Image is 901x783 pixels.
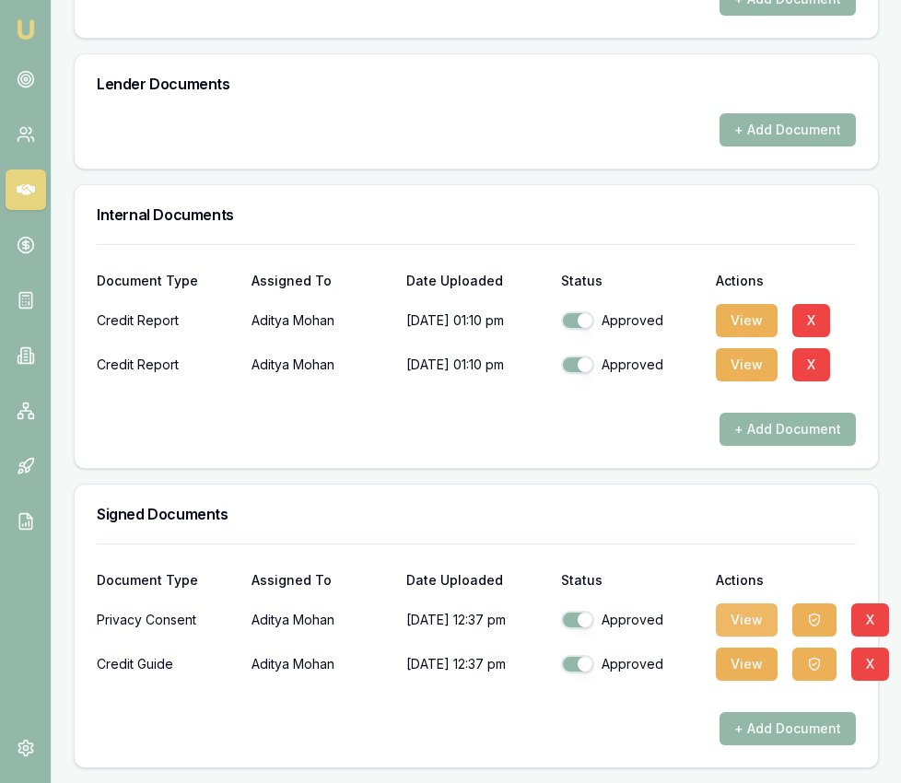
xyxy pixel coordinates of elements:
[97,574,237,587] div: Document Type
[792,304,830,337] button: X
[97,76,856,91] h3: Lender Documents
[792,348,830,381] button: X
[97,302,237,339] div: Credit Report
[252,574,392,587] div: Assigned To
[252,275,392,287] div: Assigned To
[720,413,856,446] button: + Add Document
[561,311,701,330] div: Approved
[720,712,856,745] button: + Add Document
[97,275,237,287] div: Document Type
[561,655,701,673] div: Approved
[252,302,392,339] p: Aditya Mohan
[252,646,392,683] p: Aditya Mohan
[716,348,778,381] button: View
[716,603,778,637] button: View
[720,113,856,146] button: + Add Document
[561,275,701,287] div: Status
[97,346,237,383] div: Credit Report
[406,275,546,287] div: Date Uploaded
[406,646,546,683] p: [DATE] 12:37 pm
[561,574,701,587] div: Status
[97,207,856,222] h3: Internal Documents
[97,602,237,638] div: Privacy Consent
[716,648,778,681] button: View
[406,602,546,638] p: [DATE] 12:37 pm
[15,18,37,41] img: emu-icon-u.png
[406,346,546,383] p: [DATE] 01:10 pm
[561,611,701,629] div: Approved
[851,603,889,637] button: X
[406,574,546,587] div: Date Uploaded
[851,648,889,681] button: X
[252,346,392,383] p: Aditya Mohan
[97,646,237,683] div: Credit Guide
[97,507,856,521] h3: Signed Documents
[716,275,856,287] div: Actions
[716,574,856,587] div: Actions
[406,302,546,339] p: [DATE] 01:10 pm
[561,356,701,374] div: Approved
[252,602,392,638] p: Aditya Mohan
[716,304,778,337] button: View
